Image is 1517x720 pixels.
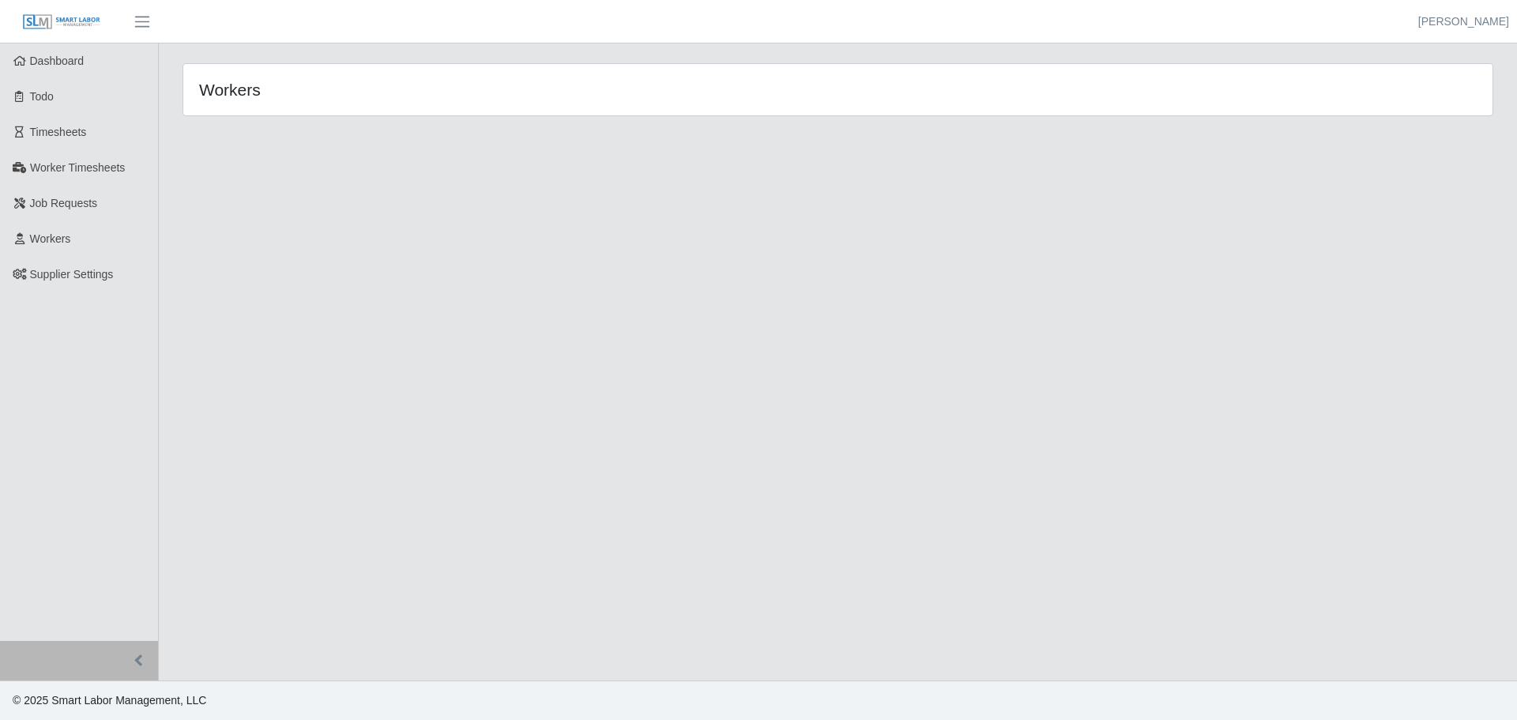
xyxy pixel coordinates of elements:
[1418,13,1509,30] a: [PERSON_NAME]
[30,161,125,174] span: Worker Timesheets
[30,55,85,67] span: Dashboard
[30,90,54,103] span: Todo
[30,268,114,281] span: Supplier Settings
[30,197,98,209] span: Job Requests
[13,694,206,707] span: © 2025 Smart Labor Management, LLC
[199,80,717,100] h4: Workers
[22,13,101,31] img: SLM Logo
[30,232,71,245] span: Workers
[30,126,87,138] span: Timesheets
